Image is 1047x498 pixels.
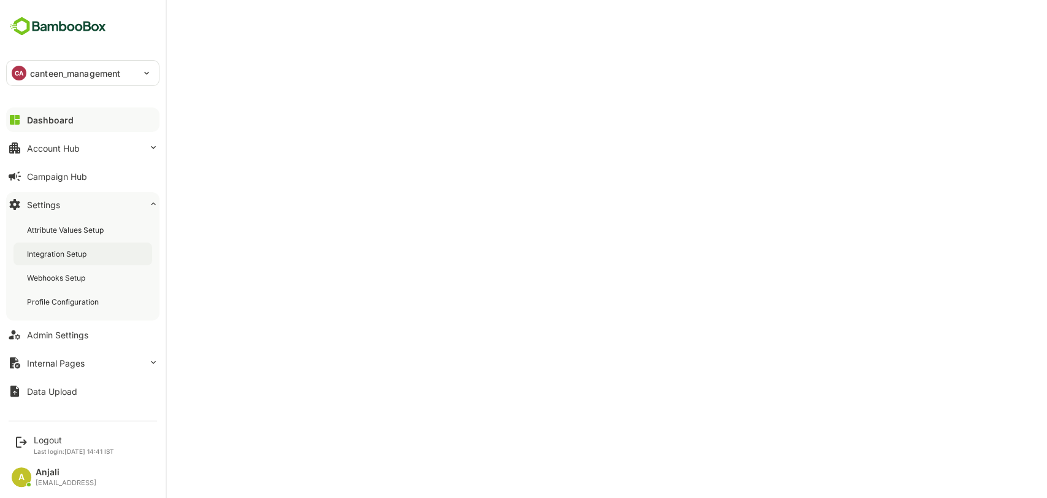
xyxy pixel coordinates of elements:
p: canteen_management [30,67,120,80]
div: Integration Setup [27,249,89,259]
div: Data Upload [27,386,77,397]
button: Admin Settings [6,322,159,347]
button: Dashboard [6,107,159,132]
div: Internal Pages [27,358,85,368]
div: Logout [34,435,114,445]
div: [EMAIL_ADDRESS] [36,479,96,487]
button: Account Hub [6,136,159,160]
div: A [12,467,31,487]
div: Account Hub [27,143,80,154]
div: Dashboard [27,115,74,125]
div: Attribute Values Setup [27,225,106,235]
button: Internal Pages [6,351,159,375]
button: Campaign Hub [6,164,159,189]
button: Settings [6,192,159,217]
div: CA [12,66,26,80]
img: BambooboxFullLogoMark.5f36c76dfaba33ec1ec1367b70bb1252.svg [6,15,110,38]
div: Profile Configuration [27,297,101,307]
div: Anjali [36,467,96,478]
div: Settings [27,200,60,210]
div: CAcanteen_management [7,61,159,85]
button: Data Upload [6,379,159,403]
div: Admin Settings [27,330,88,340]
p: Last login: [DATE] 14:41 IST [34,448,114,455]
div: Webhooks Setup [27,273,88,283]
div: Campaign Hub [27,171,87,182]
